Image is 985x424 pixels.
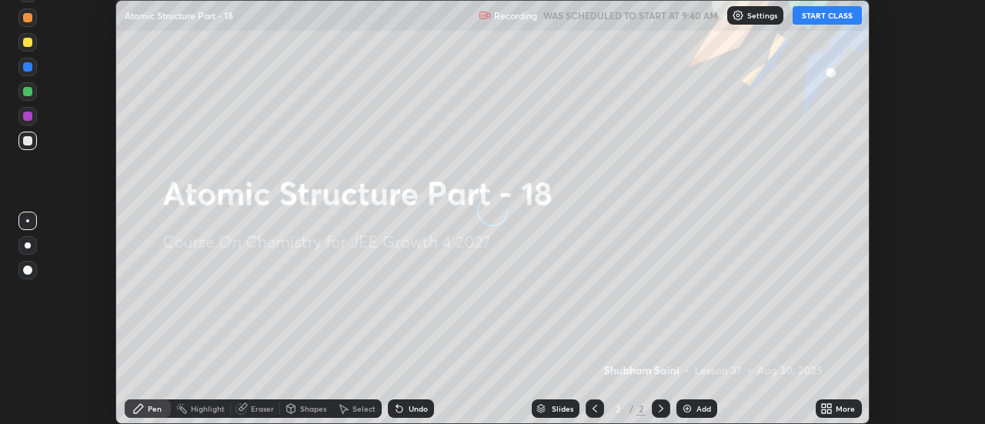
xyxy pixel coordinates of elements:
img: add-slide-button [681,402,693,415]
div: Slides [552,405,573,412]
div: 2 [610,404,626,413]
div: Eraser [251,405,274,412]
div: Pen [148,405,162,412]
div: Shapes [300,405,326,412]
div: Add [696,405,711,412]
p: Atomic Structure Part - 18 [125,9,233,22]
img: recording.375f2c34.svg [479,9,491,22]
div: / [629,404,633,413]
p: Settings [747,12,777,19]
div: More [836,405,855,412]
div: 2 [636,402,646,416]
button: START CLASS [793,6,862,25]
p: Recording [494,10,537,22]
div: Select [352,405,376,412]
div: Undo [409,405,428,412]
img: class-settings-icons [732,9,744,22]
h5: WAS SCHEDULED TO START AT 9:40 AM [543,8,718,22]
div: Highlight [191,405,225,412]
